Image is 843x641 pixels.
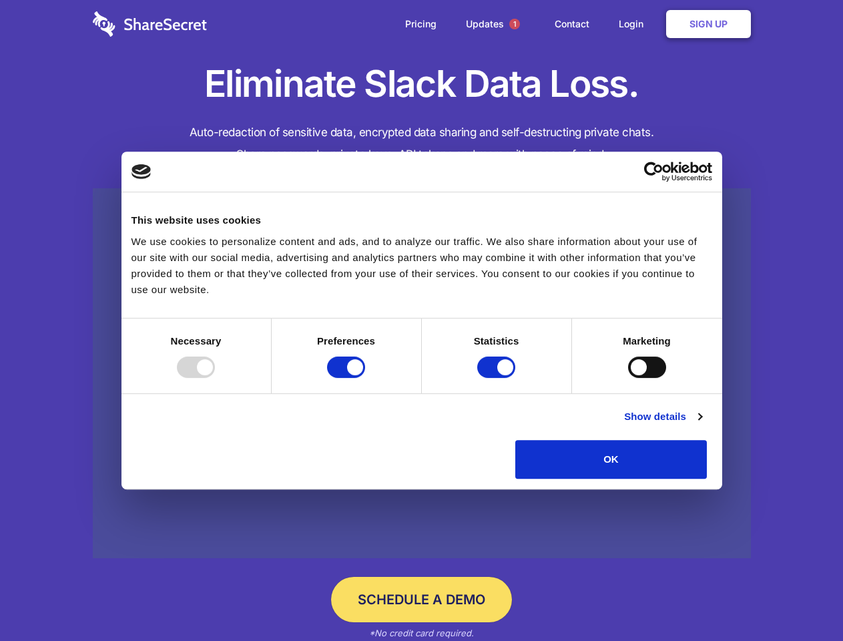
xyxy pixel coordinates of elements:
strong: Necessary [171,335,222,347]
strong: Statistics [474,335,519,347]
div: This website uses cookies [131,212,712,228]
img: logo-wordmark-white-trans-d4663122ce5f474addd5e946df7df03e33cb6a1c49d2221995e7729f52c070b2.svg [93,11,207,37]
strong: Marketing [623,335,671,347]
button: OK [515,440,707,479]
strong: Preferences [317,335,375,347]
a: Usercentrics Cookiebot - opens in a new window [595,162,712,182]
em: *No credit card required. [369,628,474,638]
a: Login [605,3,663,45]
a: Schedule a Demo [331,577,512,622]
a: Sign Up [666,10,751,38]
div: We use cookies to personalize content and ads, and to analyze our traffic. We also share informat... [131,234,712,298]
h4: Auto-redaction of sensitive data, encrypted data sharing and self-destructing private chats. Shar... [93,122,751,166]
a: Pricing [392,3,450,45]
h1: Eliminate Slack Data Loss. [93,60,751,108]
a: Wistia video thumbnail [93,188,751,559]
img: logo [131,164,152,179]
span: 1 [509,19,520,29]
a: Show details [624,409,701,425]
a: Contact [541,3,603,45]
